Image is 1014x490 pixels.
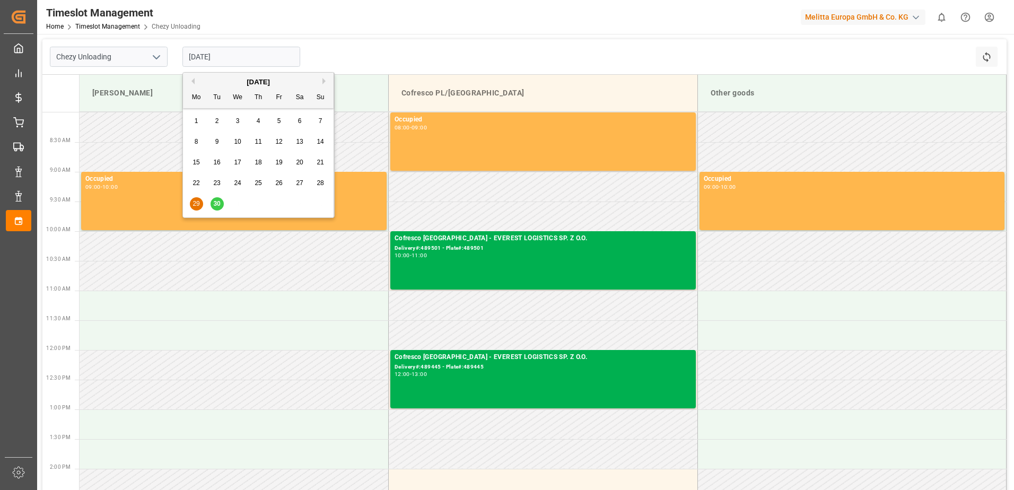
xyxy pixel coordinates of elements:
[257,117,260,125] span: 4
[234,179,241,187] span: 24
[252,156,265,169] div: Choose Thursday, September 18th, 2025
[275,159,282,166] span: 19
[50,47,168,67] input: Type to search/select
[314,91,327,104] div: Su
[410,253,412,258] div: -
[234,138,241,145] span: 10
[293,91,307,104] div: Sa
[190,135,203,148] div: Choose Monday, September 8th, 2025
[186,111,331,214] div: month 2025-09
[102,185,118,189] div: 10:00
[395,363,692,372] div: Delivery#:489445 - Plate#:489445
[190,177,203,190] div: Choose Monday, September 22nd, 2025
[930,5,954,29] button: show 0 new notifications
[46,345,71,351] span: 12:00 PM
[211,156,224,169] div: Choose Tuesday, September 16th, 2025
[211,135,224,148] div: Choose Tuesday, September 9th, 2025
[412,253,427,258] div: 11:00
[252,177,265,190] div: Choose Thursday, September 25th, 2025
[252,115,265,128] div: Choose Thursday, September 4th, 2025
[273,91,286,104] div: Fr
[395,244,692,253] div: Delivery#:489501 - Plate#:489501
[50,464,71,470] span: 2:00 PM
[195,138,198,145] span: 8
[215,138,219,145] span: 9
[296,159,303,166] span: 20
[273,177,286,190] div: Choose Friday, September 26th, 2025
[190,91,203,104] div: Mo
[296,138,303,145] span: 13
[46,316,71,321] span: 11:30 AM
[273,135,286,148] div: Choose Friday, September 12th, 2025
[231,91,244,104] div: We
[75,23,140,30] a: Timeslot Management
[317,138,324,145] span: 14
[410,372,412,377] div: -
[395,372,410,377] div: 12:00
[255,179,261,187] span: 25
[319,117,322,125] span: 7
[277,117,281,125] span: 5
[314,115,327,128] div: Choose Sunday, September 7th, 2025
[801,7,930,27] button: Melitta Europa GmbH & Co. KG
[255,159,261,166] span: 18
[395,233,692,244] div: Cofresco [GEOGRAPHIC_DATA] - EVEREST LOGISTICS SP. Z O.O.
[50,137,71,143] span: 8:30 AM
[273,115,286,128] div: Choose Friday, September 5th, 2025
[215,117,219,125] span: 2
[231,156,244,169] div: Choose Wednesday, September 17th, 2025
[213,179,220,187] span: 23
[954,5,977,29] button: Help Center
[46,226,71,232] span: 10:00 AM
[231,135,244,148] div: Choose Wednesday, September 10th, 2025
[213,159,220,166] span: 16
[397,83,689,103] div: Cofresco PL/[GEOGRAPHIC_DATA]
[46,256,71,262] span: 10:30 AM
[183,77,334,87] div: [DATE]
[412,125,427,130] div: 09:00
[101,185,102,189] div: -
[46,375,71,381] span: 12:30 PM
[317,159,324,166] span: 21
[255,138,261,145] span: 11
[236,117,240,125] span: 3
[314,156,327,169] div: Choose Sunday, September 21st, 2025
[190,115,203,128] div: Choose Monday, September 1st, 2025
[293,156,307,169] div: Choose Saturday, September 20th, 2025
[252,135,265,148] div: Choose Thursday, September 11th, 2025
[50,167,71,173] span: 9:00 AM
[395,125,410,130] div: 08:00
[234,159,241,166] span: 17
[273,156,286,169] div: Choose Friday, September 19th, 2025
[50,405,71,410] span: 1:00 PM
[88,83,380,103] div: [PERSON_NAME]
[322,78,329,84] button: Next Month
[275,179,282,187] span: 26
[190,156,203,169] div: Choose Monday, September 15th, 2025
[395,352,692,363] div: Cofresco [GEOGRAPHIC_DATA] - EVEREST LOGISTICS SP. Z O.O.
[298,117,302,125] span: 6
[85,174,382,185] div: Occupied
[46,5,200,21] div: Timeslot Management
[395,253,410,258] div: 10:00
[252,91,265,104] div: Th
[211,177,224,190] div: Choose Tuesday, September 23rd, 2025
[46,23,64,30] a: Home
[193,159,199,166] span: 15
[182,47,300,67] input: DD.MM.YYYY
[188,78,195,84] button: Previous Month
[801,10,925,25] div: Melitta Europa GmbH & Co. KG
[193,200,199,207] span: 29
[395,115,692,125] div: Occupied
[46,286,71,292] span: 11:00 AM
[85,185,101,189] div: 09:00
[50,434,71,440] span: 1:30 PM
[296,179,303,187] span: 27
[314,135,327,148] div: Choose Sunday, September 14th, 2025
[314,177,327,190] div: Choose Sunday, September 28th, 2025
[293,115,307,128] div: Choose Saturday, September 6th, 2025
[706,83,998,103] div: Other goods
[148,49,164,65] button: open menu
[211,115,224,128] div: Choose Tuesday, September 2nd, 2025
[704,185,719,189] div: 09:00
